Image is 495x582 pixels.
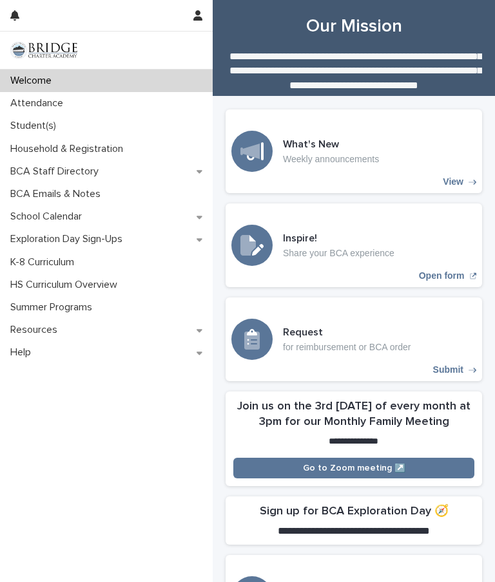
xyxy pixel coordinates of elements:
[419,270,465,281] p: Open form
[443,176,463,187] p: View
[233,399,474,430] h2: Join us on the 3rd [DATE] of every month at 3pm for our Monthly Family Meeting
[5,143,133,155] p: Household & Registration
[283,138,379,151] h3: What's New
[5,279,128,291] p: HS Curriculum Overview
[260,504,449,520] h2: Sign up for BCA Exploration Day 🧭
[226,15,482,39] h1: Our Mission
[5,233,133,245] p: Exploration Day Sign-Ups
[283,232,394,245] h3: Inspire!
[226,109,482,193] a: View
[233,458,474,478] a: Go to Zoom meeting ↗️
[10,42,77,59] img: V1C1m3IdTEidaUdm9Hs0
[283,154,379,165] p: Weekly announcements
[5,211,92,223] p: School Calendar
[5,165,109,178] p: BCA Staff Directory
[5,97,73,109] p: Attendance
[5,120,66,132] p: Student(s)
[226,203,482,287] a: Open form
[5,75,62,87] p: Welcome
[5,188,111,200] p: BCA Emails & Notes
[283,342,411,353] p: for reimbursement or BCA order
[433,364,463,375] p: Submit
[5,301,102,314] p: Summer Programs
[303,464,405,473] span: Go to Zoom meeting ↗️
[5,256,84,268] p: K-8 Curriculum
[5,324,68,336] p: Resources
[5,346,41,359] p: Help
[283,248,394,259] p: Share your BCA experience
[226,297,482,381] a: Submit
[283,326,411,339] h3: Request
